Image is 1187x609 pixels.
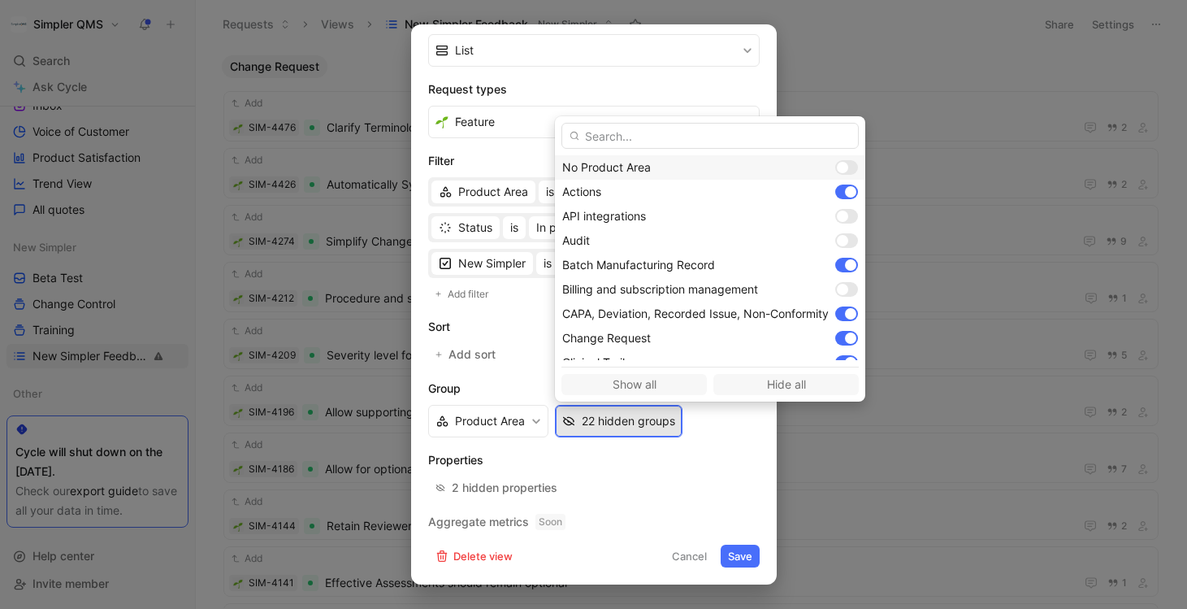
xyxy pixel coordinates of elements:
input: Search... [561,123,859,149]
span: No Product Area [562,160,651,174]
span: CAPA, Deviation, Recorded Issue, Non-Conformity [562,307,829,320]
span: Show all [569,375,700,394]
button: Show all [561,374,707,395]
span: Actions [562,185,601,198]
span: API integrations [562,209,646,223]
span: Change Request [562,331,651,345]
button: Hide all [713,374,859,395]
span: Clinical Trail [562,355,625,369]
span: Hide all [721,375,851,394]
span: Batch Manufacturing Record [562,258,715,272]
span: Audit [562,233,590,247]
span: Billing and subscription management [562,282,758,296]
